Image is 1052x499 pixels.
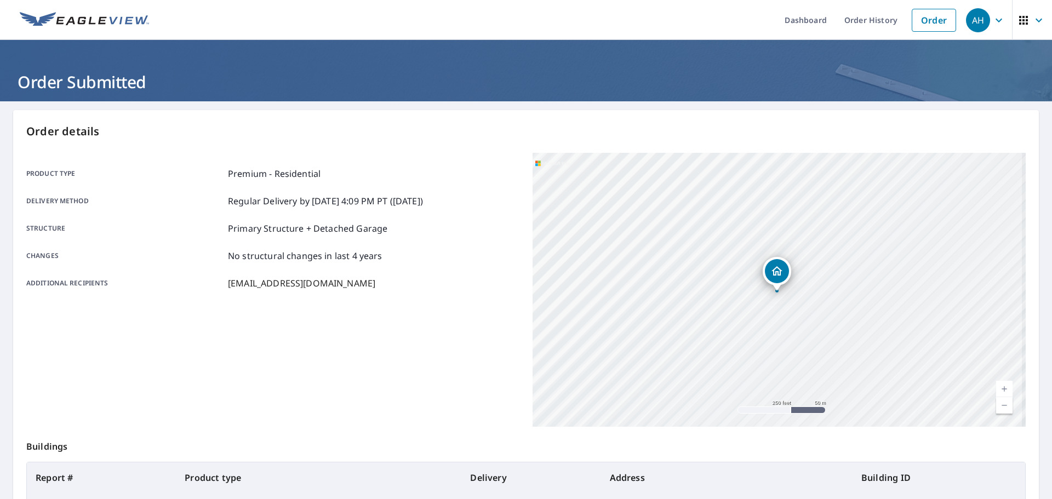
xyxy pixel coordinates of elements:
h1: Order Submitted [13,71,1039,93]
th: Address [601,462,853,493]
p: Delivery method [26,194,224,208]
p: Premium - Residential [228,167,321,180]
th: Delivery [461,462,601,493]
p: Product type [26,167,224,180]
div: Dropped pin, building 1, Residential property, 31 Sunset View Ln Sequim, WA 98382 [763,257,791,291]
th: Product type [176,462,461,493]
p: No structural changes in last 4 years [228,249,382,262]
p: Primary Structure + Detached Garage [228,222,387,235]
th: Report # [27,462,176,493]
p: Structure [26,222,224,235]
img: EV Logo [20,12,149,28]
p: Additional recipients [26,277,224,290]
a: Current Level 17, Zoom In [996,381,1013,397]
p: Changes [26,249,224,262]
div: AH [966,8,990,32]
p: Buildings [26,427,1026,462]
p: Regular Delivery by [DATE] 4:09 PM PT ([DATE]) [228,194,423,208]
a: Order [912,9,956,32]
p: [EMAIL_ADDRESS][DOMAIN_NAME] [228,277,375,290]
p: Order details [26,123,1026,140]
th: Building ID [853,462,1025,493]
a: Current Level 17, Zoom Out [996,397,1013,414]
